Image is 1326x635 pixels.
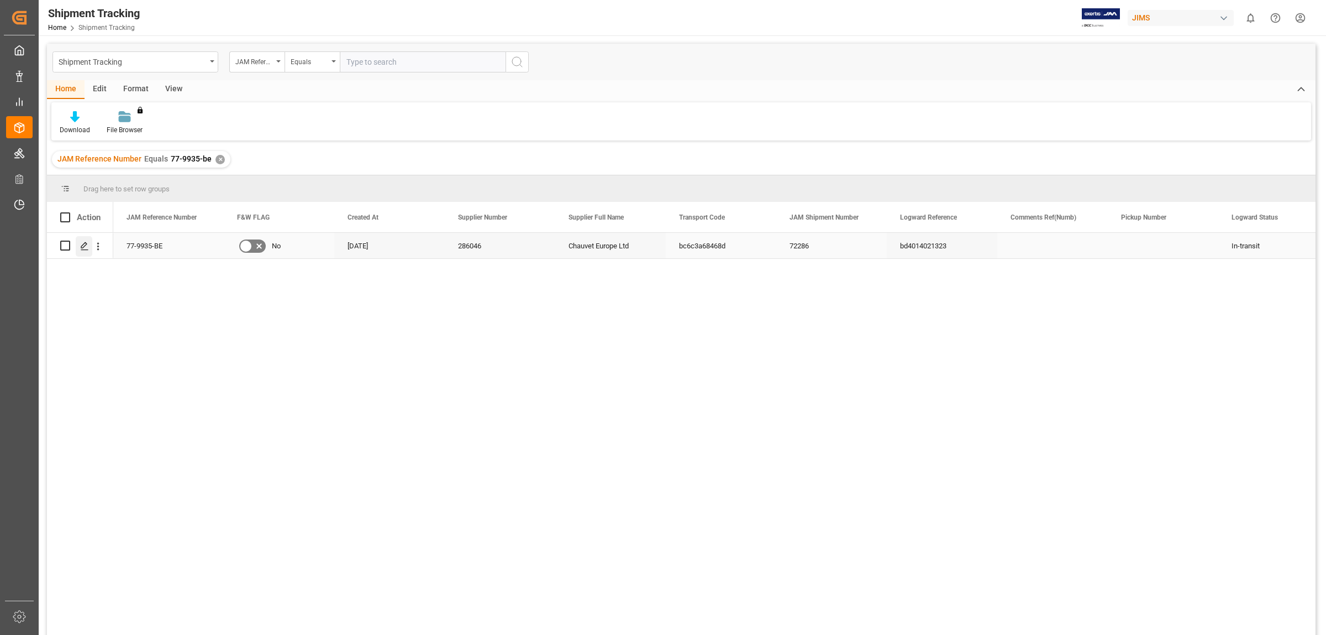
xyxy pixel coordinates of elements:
[458,214,507,221] span: Supplier Number
[272,233,281,259] span: No
[144,154,168,163] span: Equals
[83,185,170,193] span: Drag here to set row groups
[235,54,273,67] div: JAM Reference Number
[215,155,225,164] div: ✕
[445,233,555,258] div: 286046
[237,214,270,221] span: F&W FLAG
[555,233,666,258] div: Chauvet Europe Ltd
[900,214,957,221] span: Logward Reference
[348,214,378,221] span: Created At
[57,154,141,163] span: JAM Reference Number
[334,233,445,258] div: [DATE]
[1232,214,1278,221] span: Logward Status
[1263,6,1288,30] button: Help Center
[569,214,624,221] span: Supplier Full Name
[776,233,887,258] div: 72286
[887,233,997,258] div: bd4014021323
[115,80,157,99] div: Format
[47,233,113,259] div: Press SPACE to select this row.
[171,154,212,163] span: 77-9935-be
[1121,214,1166,221] span: Pickup Number
[59,54,206,68] div: Shipment Tracking
[77,212,101,222] div: Action
[113,233,224,258] div: 77-9935-BE
[1238,6,1263,30] button: show 0 new notifications
[1082,8,1120,28] img: Exertis%20JAM%20-%20Email%20Logo.jpg_1722504956.jpg
[85,80,115,99] div: Edit
[157,80,191,99] div: View
[48,5,140,22] div: Shipment Tracking
[1128,7,1238,28] button: JIMS
[127,214,197,221] span: JAM Reference Number
[291,54,328,67] div: Equals
[48,24,66,32] a: Home
[52,51,218,72] button: open menu
[60,125,90,135] div: Download
[1128,10,1234,26] div: JIMS
[666,233,776,258] div: bc6c3a68468d
[340,51,506,72] input: Type to search
[285,51,340,72] button: open menu
[679,214,725,221] span: Transport Code
[229,51,285,72] button: open menu
[47,80,85,99] div: Home
[506,51,529,72] button: search button
[1232,233,1316,259] div: In-transit
[790,214,859,221] span: JAM Shipment Number
[1011,214,1076,221] span: Comments Ref(Numb)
